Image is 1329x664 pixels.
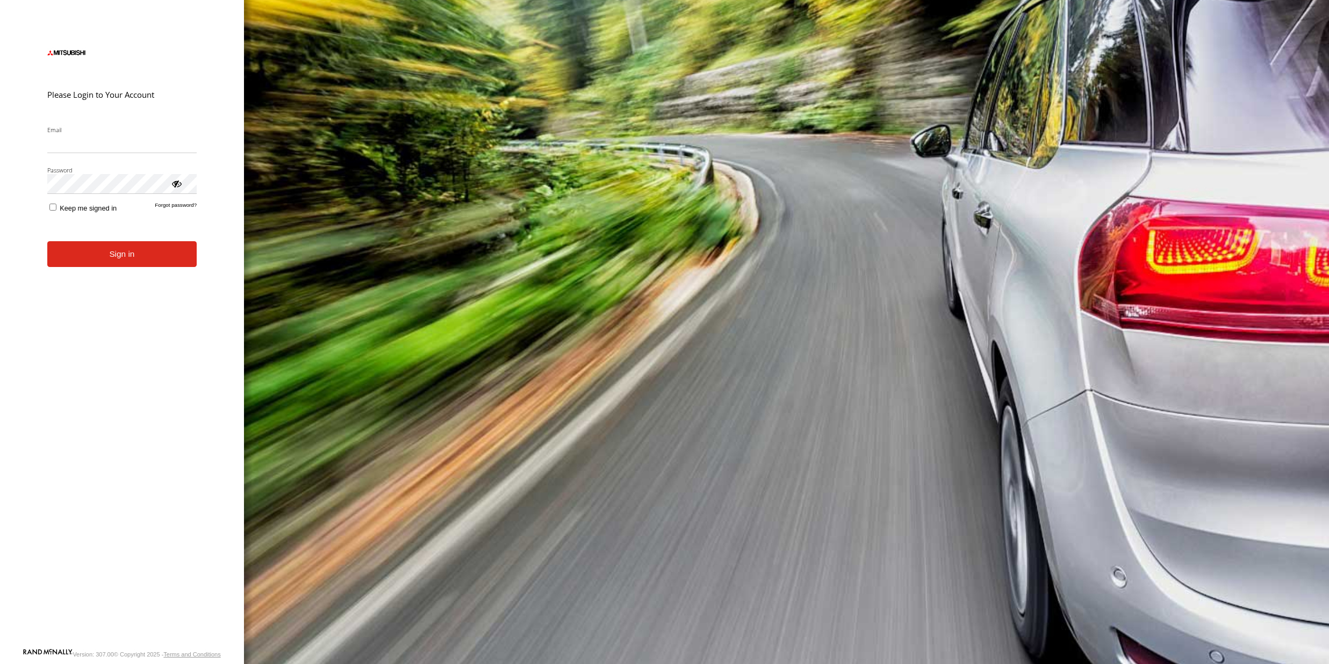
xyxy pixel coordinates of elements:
div: ViewPassword [171,178,182,189]
div: Version: 307.00 [73,651,113,658]
img: Mitsubishi Fleet [47,42,85,63]
input: Keep me signed in [49,204,56,211]
h2: Please Login to Your Account [47,89,197,100]
a: Visit our Website [23,649,73,660]
button: Sign in [47,241,197,268]
label: Email [47,126,197,134]
a: Forgot password? [155,202,197,212]
label: Password [47,166,197,174]
span: Keep me signed in [60,204,117,212]
div: © Copyright 2025 - [114,651,221,658]
a: Terms and Conditions [163,651,220,658]
form: main [31,26,213,648]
